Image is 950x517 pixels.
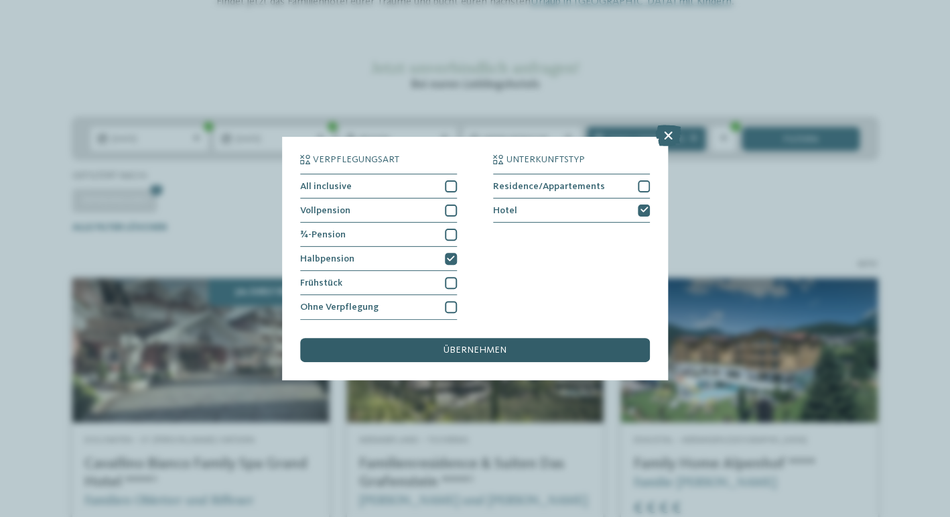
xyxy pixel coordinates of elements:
span: Vollpension [300,206,350,215]
span: All inclusive [300,182,352,191]
span: Halbpension [300,254,354,264]
span: Ohne Verpflegung [300,302,379,312]
span: Frühstück [300,278,342,288]
span: Verpflegungsart [313,155,399,164]
span: Residence/Appartements [493,182,605,191]
span: Unterkunftstyp [506,155,585,164]
span: übernehmen [444,345,506,355]
span: ¾-Pension [300,230,346,239]
span: Hotel [493,206,517,215]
